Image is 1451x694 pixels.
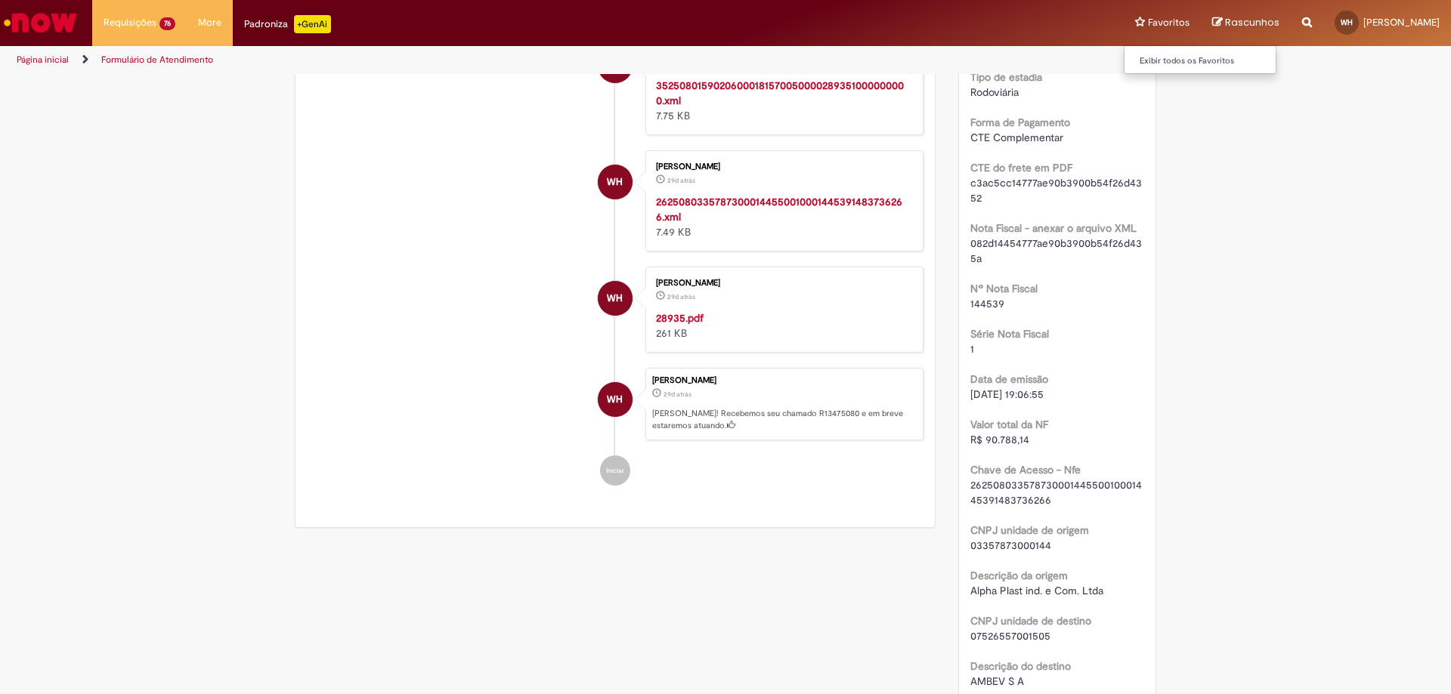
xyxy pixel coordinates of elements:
[970,433,1029,446] span: R$ 90.788,14
[970,418,1048,431] b: Valor total da NF
[970,236,1142,265] span: 082d14454777ae90b3900b54f26d435a
[17,54,69,66] a: Página inicial
[970,161,1072,174] b: CTE do frete em PDF
[598,281,633,316] div: Weyzon henrique
[970,282,1038,295] b: Nº Nota Fiscal
[664,390,691,399] time: 03/09/2025 08:28:57
[656,162,908,171] div: [PERSON_NAME]
[970,327,1049,341] b: Série Nota Fiscal
[970,372,1048,386] b: Data de emissão
[970,85,1019,99] span: Rodoviária
[667,176,695,185] span: 29d atrás
[244,15,331,33] div: Padroniza
[970,387,1044,401] span: [DATE] 19:06:55
[294,15,331,33] p: +GenAi
[667,176,695,185] time: 03/09/2025 08:26:38
[970,131,1063,144] span: CTE Complementar
[607,280,623,316] span: WH
[198,15,221,30] span: More
[607,381,623,418] span: WH
[656,194,908,239] div: 7.49 KB
[598,165,633,199] div: Weyzon henrique
[1125,53,1291,69] a: Exibir todos os Favoritos
[1363,16,1440,29] span: [PERSON_NAME]
[970,342,974,356] span: 1
[652,408,915,431] p: [PERSON_NAME]! Recebemos seu chamado R13475080 e em breve estaremos atuando.
[1225,15,1279,29] span: Rascunhos
[970,221,1137,235] b: Nota Fiscal - anexar o arquivo XML
[664,390,691,399] span: 29d atrás
[598,382,633,417] div: Weyzon henrique
[970,70,1042,84] b: Tipo de estadia
[970,463,1081,477] b: Chave de Acesso - Nfe
[101,54,213,66] a: Formulário de Atendimento
[1124,45,1276,74] ul: Favoritos
[656,78,908,123] div: 7.75 KB
[970,569,1068,582] b: Descrição da origem
[970,584,1103,597] span: Alpha Plast ind. e Com. Ltda
[970,523,1089,537] b: CNPJ unidade de origem
[1341,17,1353,27] span: WH
[607,164,623,200] span: WH
[667,292,695,301] span: 29d atrás
[1148,15,1190,30] span: Favoritos
[970,629,1050,643] span: 07526557001505
[970,478,1142,507] span: 26250803357873000144550010001445391483736266
[159,17,175,30] span: 76
[656,310,908,341] div: 261 KB
[970,674,1024,688] span: AMBEV S A
[970,176,1142,205] span: c3ac5cc14777ae90b3900b54f26d4352
[307,368,924,440] li: Weyzon henrique
[656,79,904,107] a: 35250801590206000181570050000289351000000000.xml
[11,46,956,74] ul: Trilhas de página
[970,659,1071,673] b: Descrição do destino
[104,15,156,30] span: Requisições
[970,116,1070,129] b: Forma de Pagamento
[656,279,908,288] div: [PERSON_NAME]
[652,376,915,385] div: [PERSON_NAME]
[970,297,1004,310] span: 144539
[2,8,79,38] img: ServiceNow
[1212,16,1279,30] a: Rascunhos
[656,195,902,224] a: 26250803357873000144550010001445391483736266.xml
[970,538,1051,552] span: 03357873000144
[970,614,1091,628] b: CNPJ unidade de destino
[656,311,704,325] a: 28935.pdf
